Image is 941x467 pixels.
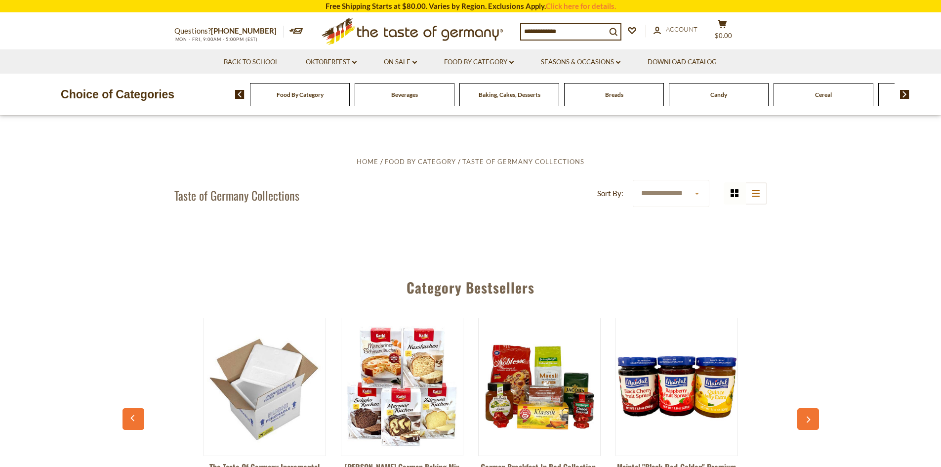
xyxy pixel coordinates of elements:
[224,57,279,68] a: Back to School
[174,37,258,42] span: MON - FRI, 9:00AM - 5:00PM (EST)
[235,90,245,99] img: previous arrow
[444,57,514,68] a: Food By Category
[616,326,737,448] img: Maintal
[277,91,324,98] a: Food By Category
[666,25,697,33] span: Account
[391,91,418,98] a: Beverages
[648,57,717,68] a: Download Catalog
[900,90,909,99] img: next arrow
[127,265,814,305] div: Category Bestsellers
[605,91,623,98] a: Breads
[357,158,378,166] a: Home
[174,188,299,203] h1: Taste of Germany Collections
[479,326,600,448] img: German Breakfast in Bed Collection, 9pc., Free Shipping
[211,26,277,35] a: [PHONE_NUMBER]
[479,91,540,98] a: Baking, Cakes, Desserts
[715,32,732,40] span: $0.00
[384,57,417,68] a: On Sale
[341,326,463,448] img: Kathi German Baking Mix Kit Assortment, 5-pack, Free Shipping
[462,158,584,166] a: Taste of Germany Collections
[541,57,620,68] a: Seasons & Occasions
[654,24,697,35] a: Account
[174,25,284,38] p: Questions?
[546,1,616,10] a: Click here for details.
[306,57,357,68] a: Oktoberfest
[708,19,737,44] button: $0.00
[815,91,832,98] a: Cereal
[385,158,456,166] a: Food By Category
[204,326,326,448] img: The Taste of Germany Incremental Charge for Expedited Shipping of Perishable Products
[597,187,623,200] label: Sort By:
[710,91,727,98] a: Candy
